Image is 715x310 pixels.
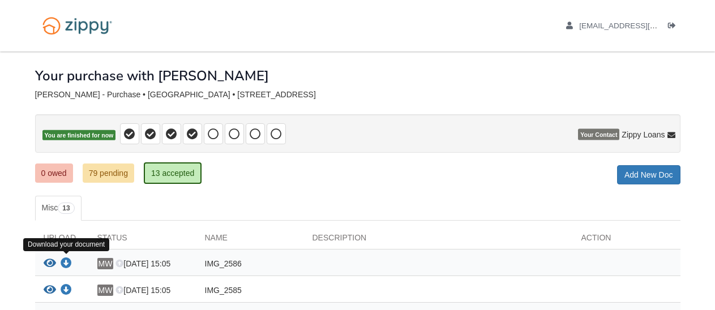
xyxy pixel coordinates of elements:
span: IMG_2585 [205,286,242,295]
a: Misc [35,196,82,221]
span: Zippy Loans [622,129,665,140]
div: [PERSON_NAME] - Purchase • [GEOGRAPHIC_DATA] • [STREET_ADDRESS] [35,90,680,100]
div: Status [89,232,196,249]
span: 13 [58,203,74,214]
span: cphobbies@aol.com [579,21,709,30]
a: Download IMG_2585 [61,286,72,295]
div: Action [573,232,680,249]
div: Upload [35,232,89,249]
div: Description [304,232,573,249]
a: 79 pending [83,163,134,183]
span: Your Contact [578,129,619,140]
a: 13 accepted [144,162,202,184]
a: Download IMG_2586 [61,260,72,269]
h1: Your purchase with [PERSON_NAME] [35,68,269,83]
div: Name [196,232,304,249]
span: IMG_2586 [205,259,242,268]
button: View IMG_2585 [44,285,56,296]
span: MW [97,258,114,269]
span: [DATE] 15:05 [115,286,170,295]
a: edit profile [566,21,709,33]
div: Download your document [23,238,109,251]
span: You are finished for now [42,130,116,141]
span: MW [97,285,114,296]
a: Log out [668,21,680,33]
button: View IMG_2586 [44,258,56,270]
span: [DATE] 15:05 [115,259,170,268]
a: 0 owed [35,163,73,183]
img: Logo [35,11,119,40]
a: Add New Doc [617,165,680,184]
